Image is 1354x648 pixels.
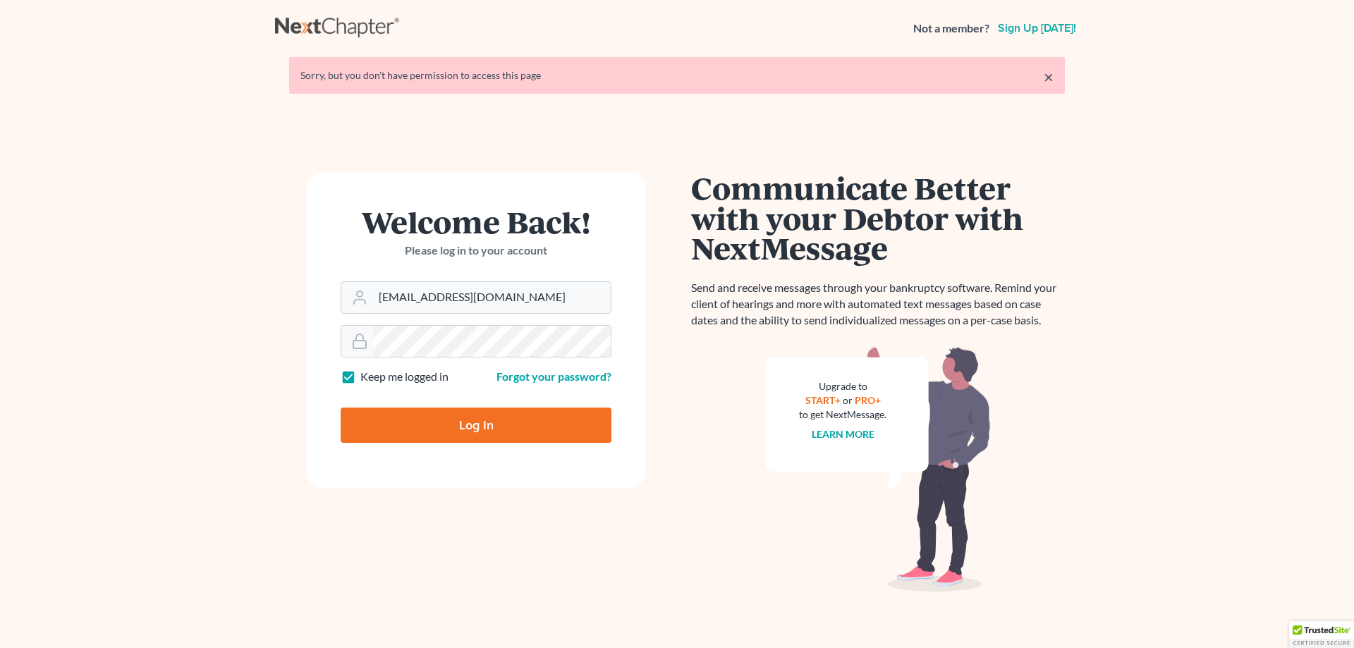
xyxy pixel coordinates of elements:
a: START+ [805,394,841,406]
img: nextmessage_bg-59042aed3d76b12b5cd301f8e5b87938c9018125f34e5fa2b7a6b67550977c72.svg [765,346,991,592]
div: to get NextMessage. [799,408,886,422]
input: Log In [341,408,611,443]
a: Sign up [DATE]! [995,23,1079,34]
p: Please log in to your account [341,243,611,259]
p: Send and receive messages through your bankruptcy software. Remind your client of hearings and mo... [691,280,1065,329]
div: Upgrade to [799,379,886,393]
a: × [1044,68,1054,85]
a: PRO+ [855,394,881,406]
label: Keep me logged in [360,369,449,385]
a: Learn more [812,428,874,440]
strong: Not a member? [913,20,989,37]
h1: Welcome Back! [341,207,611,237]
div: Sorry, but you don't have permission to access this page [300,68,1054,82]
h1: Communicate Better with your Debtor with NextMessage [691,173,1065,263]
div: TrustedSite Certified [1289,621,1354,648]
input: Email Address [373,282,611,313]
a: Forgot your password? [496,369,611,383]
span: or [843,394,853,406]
